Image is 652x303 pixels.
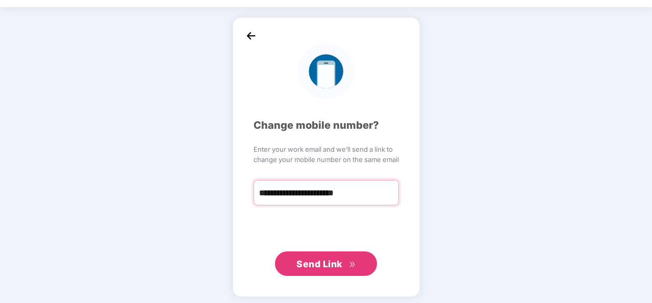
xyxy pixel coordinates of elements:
span: Enter your work email and we’ll send a link to [254,144,399,154]
img: logo [298,43,354,99]
span: Send Link [296,259,342,269]
button: Send Linkdouble-right [275,251,377,276]
span: change your mobile number on the same email [254,154,399,165]
div: Change mobile number? [254,118,399,133]
span: double-right [349,261,356,268]
img: back_icon [243,28,259,43]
